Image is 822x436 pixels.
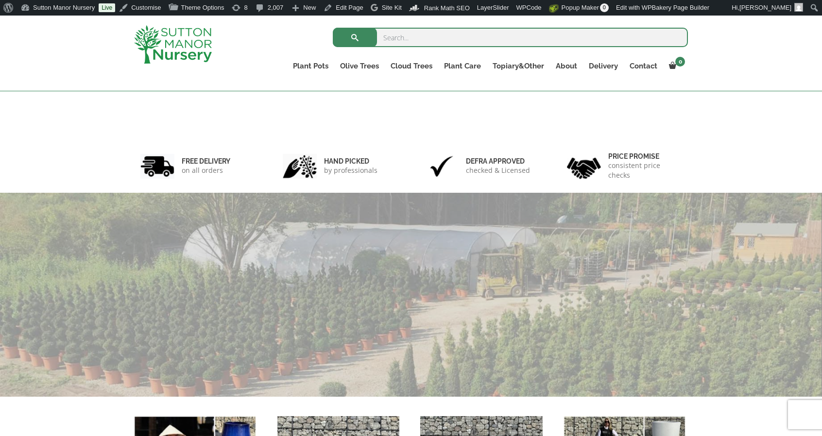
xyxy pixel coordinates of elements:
span: 0 [675,57,685,67]
a: About [550,59,583,73]
span: [PERSON_NAME] [739,4,791,11]
a: Cloud Trees [385,59,438,73]
a: Olive Trees [334,59,385,73]
input: Search... [333,28,688,47]
a: Contact [624,59,663,73]
img: 4.jpg [567,151,601,181]
h6: Price promise [608,152,682,161]
p: checked & Licensed [466,166,530,175]
p: consistent price checks [608,161,682,180]
h6: Defra approved [466,157,530,166]
h6: FREE DELIVERY [182,157,230,166]
img: 2.jpg [283,154,317,179]
img: 1.jpg [140,154,174,179]
p: on all orders [182,166,230,175]
img: logo [134,25,212,64]
a: Plant Care [438,59,487,73]
img: 3.jpg [425,154,459,179]
span: 0 [600,3,609,12]
span: Rank Math SEO [424,4,470,12]
a: Plant Pots [287,59,334,73]
a: Delivery [583,59,624,73]
span: Site Kit [382,4,402,11]
h6: hand picked [324,157,377,166]
a: Topiary&Other [487,59,550,73]
p: by professionals [324,166,377,175]
a: Live [99,3,115,12]
a: 0 [663,59,688,73]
